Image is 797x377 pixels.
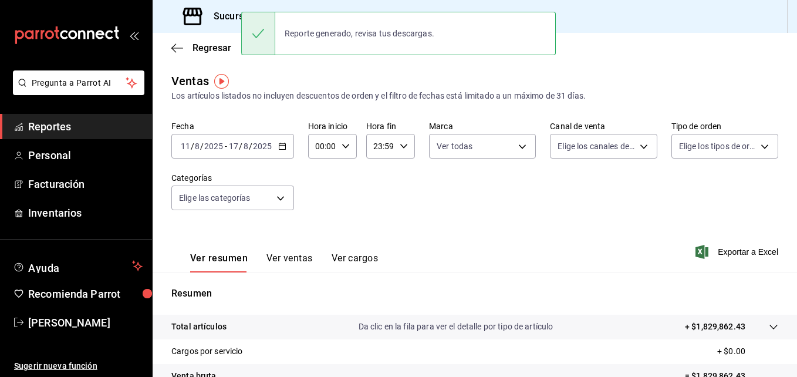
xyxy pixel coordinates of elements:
[717,345,778,358] p: + $0.00
[429,122,536,130] label: Marca
[366,122,415,130] label: Hora fin
[28,119,143,134] span: Reportes
[8,85,144,97] a: Pregunta a Parrot AI
[225,142,227,151] span: -
[558,140,635,152] span: Elige los canales de venta
[550,122,657,130] label: Canal de venta
[13,70,144,95] button: Pregunta a Parrot AI
[171,72,209,90] div: Ventas
[191,142,194,151] span: /
[171,345,243,358] p: Cargos por servicio
[243,142,249,151] input: --
[14,360,143,372] span: Sugerir nueva función
[698,245,778,259] button: Exportar a Excel
[28,176,143,192] span: Facturación
[252,142,272,151] input: ----
[171,174,294,182] label: Categorías
[204,9,405,23] h3: Sucursal: Mochomos ([GEOGRAPHIC_DATA])
[266,253,313,272] button: Ver ventas
[200,142,204,151] span: /
[249,142,252,151] span: /
[171,287,778,301] p: Resumen
[359,321,553,333] p: Da clic en la fila para ver el detalle por tipo de artículo
[214,74,229,89] img: Tooltip marker
[671,122,778,130] label: Tipo de orden
[275,21,444,46] div: Reporte generado, revisa tus descargas.
[28,205,143,221] span: Inventarios
[193,42,231,53] span: Regresar
[171,321,227,333] p: Total artículos
[239,142,242,151] span: /
[171,42,231,53] button: Regresar
[32,77,126,89] span: Pregunta a Parrot AI
[679,140,757,152] span: Elige los tipos de orden
[332,253,379,272] button: Ver cargos
[171,90,778,102] div: Los artículos listados no incluyen descuentos de orden y el filtro de fechas está limitado a un m...
[190,253,378,272] div: navigation tabs
[190,253,248,272] button: Ver resumen
[28,315,143,331] span: [PERSON_NAME]
[685,321,745,333] p: + $1,829,862.43
[180,142,191,151] input: --
[28,286,143,302] span: Recomienda Parrot
[28,259,127,273] span: Ayuda
[437,140,472,152] span: Ver todas
[228,142,239,151] input: --
[171,122,294,130] label: Fecha
[179,192,251,204] span: Elige las categorías
[204,142,224,151] input: ----
[308,122,357,130] label: Hora inicio
[28,147,143,163] span: Personal
[129,31,139,40] button: open_drawer_menu
[194,142,200,151] input: --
